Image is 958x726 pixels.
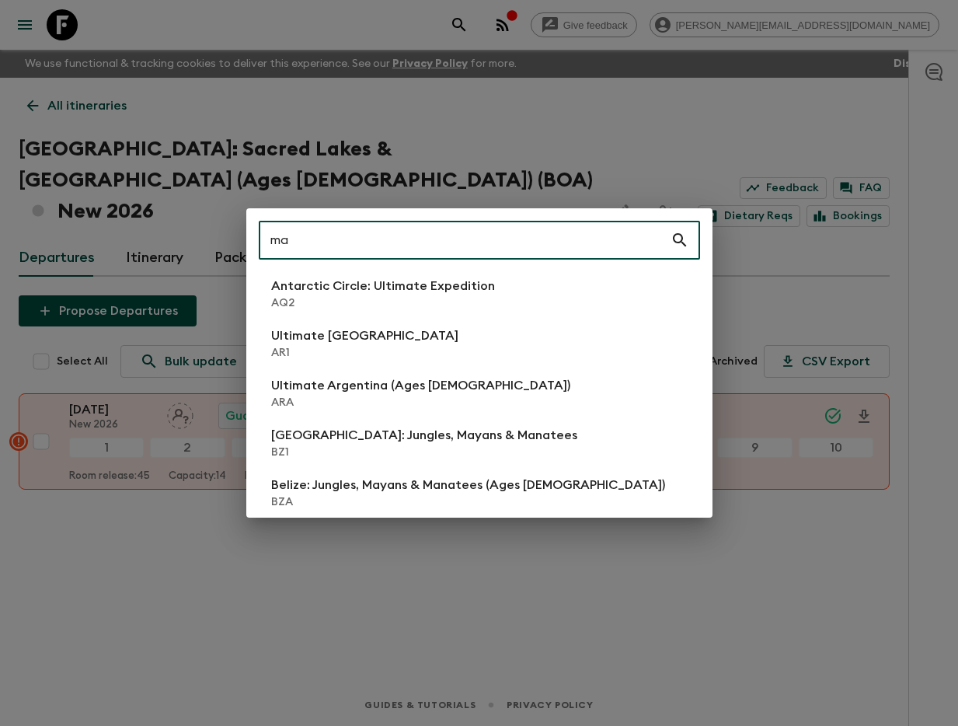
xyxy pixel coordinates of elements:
[271,326,458,345] p: Ultimate [GEOGRAPHIC_DATA]
[271,295,495,311] p: AQ2
[271,395,570,410] p: ARA
[271,476,665,494] p: Belize: Jungles, Mayans & Manatees (Ages [DEMOGRAPHIC_DATA])
[271,445,577,460] p: BZ1
[271,376,570,395] p: Ultimate Argentina (Ages [DEMOGRAPHIC_DATA])
[271,345,458,361] p: AR1
[271,494,665,510] p: BZA
[271,277,495,295] p: Antarctic Circle: Ultimate Expedition
[259,218,671,262] input: Search adventures...
[271,426,577,445] p: [GEOGRAPHIC_DATA]: Jungles, Mayans & Manatees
